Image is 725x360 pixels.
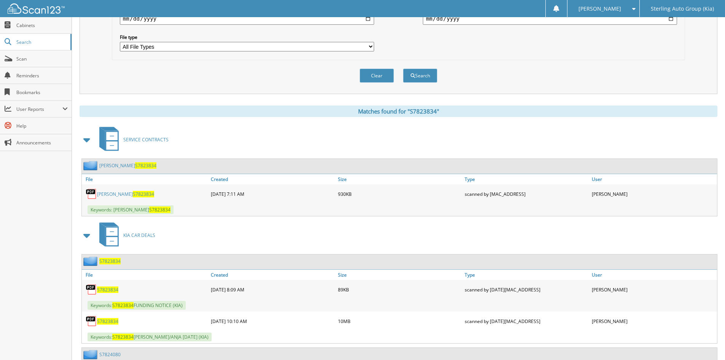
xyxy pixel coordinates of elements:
span: S7823834 [133,191,154,197]
img: PDF.png [86,284,97,295]
span: S7823834 [149,206,170,213]
span: Keywords: [PERSON_NAME]/ANJA [DATE] (KIA) [88,333,212,341]
span: Announcements [16,139,68,146]
iframe: Chat Widget [687,323,725,360]
div: 930KB [336,186,463,202]
img: PDF.png [86,188,97,200]
span: Cabinets [16,22,68,29]
img: folder2.png [83,256,99,266]
div: Matches found for "S7823834" [80,106,717,117]
a: S7823834 [99,258,121,264]
div: scanned by [DATE][MAC_ADDRESS] [463,314,590,329]
div: scanned by [MAC_ADDRESS] [463,186,590,202]
a: S7823834 [97,286,118,293]
a: File [82,174,209,184]
img: PDF.png [86,315,97,327]
a: S7824080 [99,351,121,358]
a: Type [463,174,590,184]
a: [PERSON_NAME]S7823834 [99,162,156,169]
span: SERVICE CONTRACTS [123,136,169,143]
div: [PERSON_NAME] [590,282,717,297]
a: File [82,270,209,280]
a: KIA CAR DEALS [95,220,155,250]
a: Size [336,174,463,184]
img: scan123-logo-white.svg [8,3,65,14]
a: S7823834 [97,318,118,325]
div: scanned by [DATE][MAC_ADDRESS] [463,282,590,297]
label: File type [120,34,374,40]
a: Type [463,270,590,280]
div: [DATE] 10:10 AM [209,314,336,329]
span: [PERSON_NAME] [578,6,621,11]
a: [PERSON_NAME]S7823834 [97,191,154,197]
a: Created [209,270,336,280]
div: 10MB [336,314,463,329]
a: User [590,270,717,280]
span: S7823834 [112,334,134,340]
button: Clear [360,69,394,83]
span: Help [16,123,68,129]
span: Bookmarks [16,89,68,96]
div: [PERSON_NAME] [590,186,717,202]
input: end [423,13,677,25]
img: folder2.png [83,350,99,359]
span: S7823834 [135,162,156,169]
span: User Reports [16,106,62,112]
span: Keywords: [PERSON_NAME] [88,205,174,214]
span: KIA CAR DEALS [123,232,155,238]
a: Created [209,174,336,184]
div: [DATE] 7:11 AM [209,186,336,202]
span: Reminders [16,72,68,79]
a: User [590,174,717,184]
div: [PERSON_NAME] [590,314,717,329]
img: folder2.png [83,161,99,170]
a: Size [336,270,463,280]
span: Keywords: FUNDING NOTICE (KIA) [88,301,186,310]
div: [DATE] 8:09 AM [209,282,336,297]
button: Search [403,69,437,83]
span: Scan [16,56,68,62]
div: 89KB [336,282,463,297]
span: Sterling Auto Group (Kia) [651,6,714,11]
span: Search [16,39,67,45]
a: SERVICE CONTRACTS [95,125,169,155]
span: S7823834 [112,302,134,309]
input: start [120,13,374,25]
